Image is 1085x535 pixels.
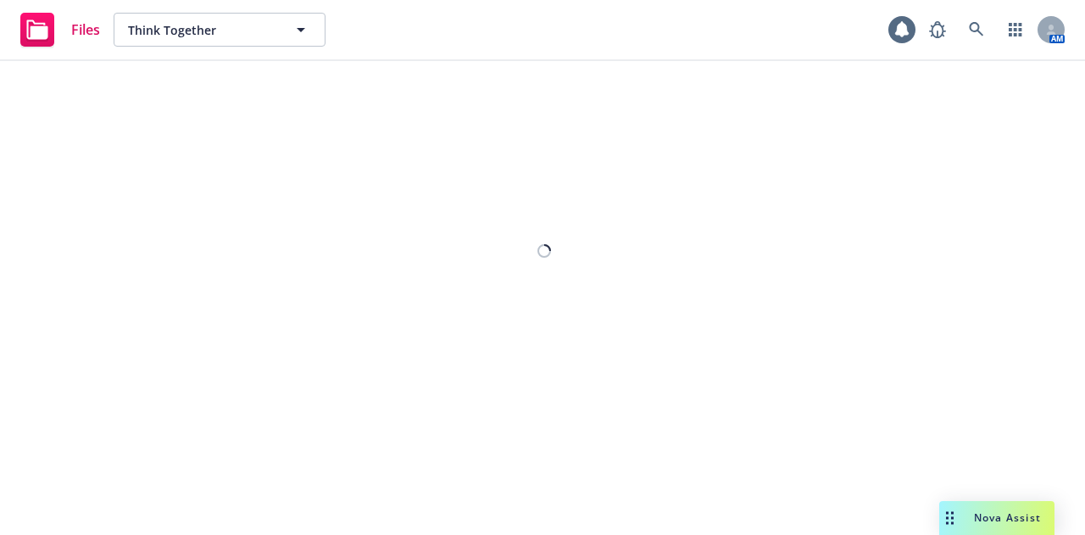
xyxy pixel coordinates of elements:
[939,501,960,535] div: Drag to move
[999,13,1032,47] a: Switch app
[128,21,275,39] span: Think Together
[921,13,954,47] a: Report a Bug
[960,13,993,47] a: Search
[114,13,325,47] button: Think Together
[939,501,1054,535] button: Nova Assist
[14,6,107,53] a: Files
[974,510,1041,525] span: Nova Assist
[71,23,100,36] span: Files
